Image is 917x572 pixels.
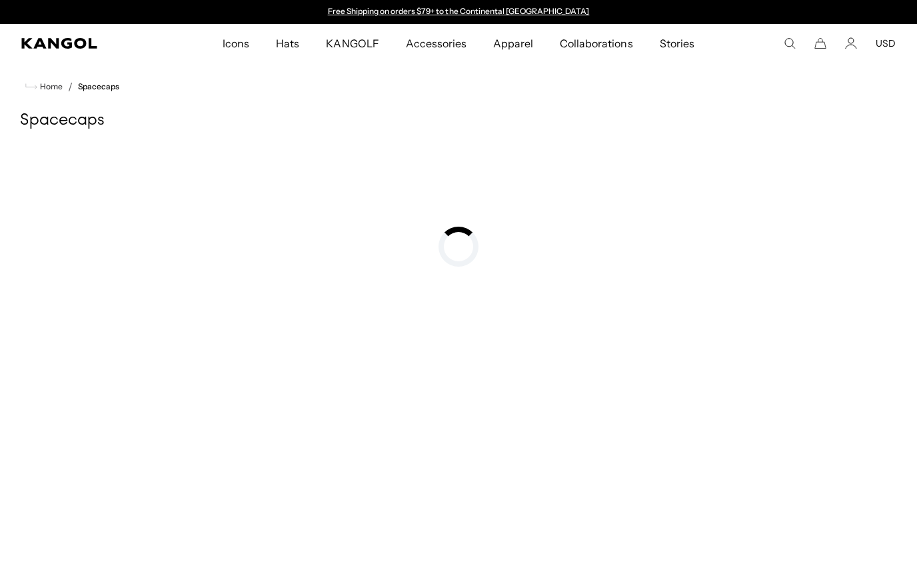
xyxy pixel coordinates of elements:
a: Collaborations [546,24,646,63]
button: USD [876,37,896,49]
h1: Spacecaps [20,111,897,131]
a: Stories [646,24,708,63]
span: Home [37,82,63,91]
span: Stories [660,24,694,63]
a: Icons [209,24,263,63]
span: Icons [223,24,249,63]
div: Announcement [321,7,596,17]
a: Home [25,81,63,93]
a: Account [845,37,857,49]
a: KANGOLF [313,24,392,63]
a: Free Shipping on orders $79+ to the Continental [GEOGRAPHIC_DATA] [328,6,590,16]
slideshow-component: Announcement bar [321,7,596,17]
li: / [63,79,73,95]
a: Accessories [393,24,480,63]
summary: Search here [784,37,796,49]
span: KANGOLF [326,24,379,63]
div: 1 of 2 [321,7,596,17]
a: Apparel [480,24,546,63]
span: Hats [276,24,299,63]
span: Apparel [493,24,533,63]
button: Cart [814,37,826,49]
span: Collaborations [560,24,632,63]
a: Kangol [21,38,147,49]
a: Spacecaps [78,82,119,91]
span: Accessories [406,24,466,63]
a: Hats [263,24,313,63]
